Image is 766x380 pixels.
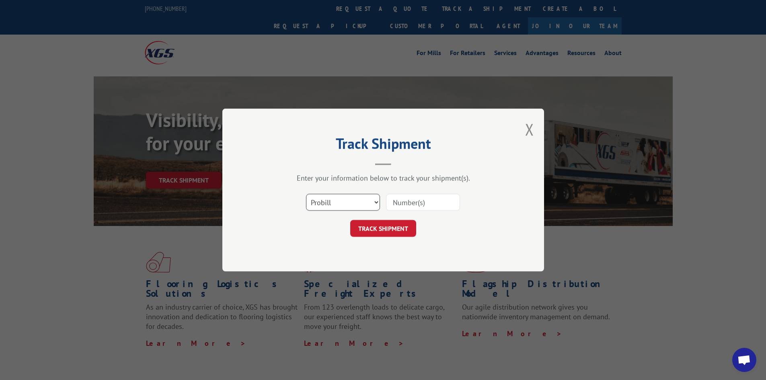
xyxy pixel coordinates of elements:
[732,348,756,372] div: Open chat
[263,138,504,153] h2: Track Shipment
[386,194,460,211] input: Number(s)
[263,173,504,183] div: Enter your information below to track your shipment(s).
[350,220,416,237] button: TRACK SHIPMENT
[525,119,534,140] button: Close modal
